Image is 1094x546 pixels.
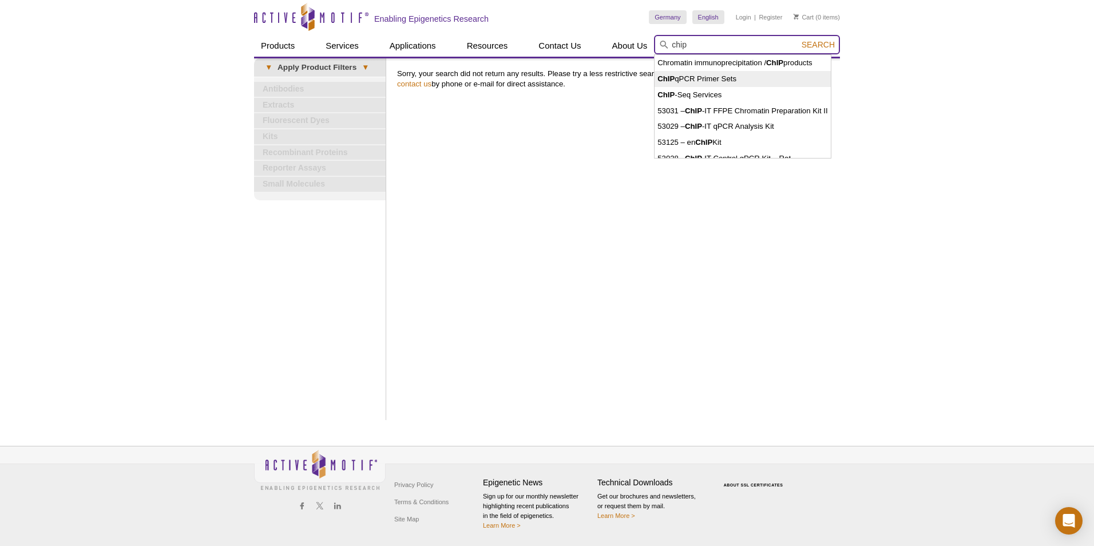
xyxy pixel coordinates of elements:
strong: ChIP [685,154,702,163]
a: ABOUT SSL CERTIFICATES [724,483,783,487]
strong: ChIP [685,106,702,115]
li: (0 items) [794,10,840,24]
a: Products [254,35,302,57]
strong: ChIP [657,74,675,83]
a: Antibodies [254,82,386,97]
strong: ChIP [695,138,712,147]
h4: Technical Downloads [597,478,706,488]
a: contact us [397,80,431,88]
a: Learn More > [597,512,635,519]
li: 53029 – -IT qPCR Analysis Kit [655,118,830,134]
a: Terms & Conditions [391,493,451,511]
li: -Seq Services [655,87,830,103]
a: Cart [794,13,814,21]
a: About Us [605,35,655,57]
span: ▾ [356,62,374,73]
p: Get our brochures and newsletters, or request them by mail. [597,492,706,521]
button: Search [798,39,838,50]
a: Login [736,13,751,21]
strong: ChIP [657,90,675,99]
p: Sign up for our monthly newsletter highlighting recent publications in the field of epigenetics. [483,492,592,531]
a: Small Molecules [254,177,386,192]
li: | [754,10,756,24]
a: English [692,10,724,24]
li: 53125 – en Kit [655,134,830,151]
strong: ChIP [685,122,702,130]
h4: Epigenetic News [483,478,592,488]
h2: Enabling Epigenetics Research [374,14,489,24]
a: Register [759,13,782,21]
li: 53031 – -IT FFPE Chromatin Preparation Kit II [655,103,830,119]
div: Open Intercom Messenger [1055,507,1083,535]
strong: ChIP [766,58,783,67]
a: Resources [460,35,515,57]
img: Active Motif, [254,446,386,493]
a: Recombinant Proteins [254,145,386,160]
span: Search [802,40,835,49]
p: Sorry, your search did not return any results. Please try a less restrictive search, or by phone ... [397,69,834,89]
li: 53028 – -IT Control qPCR Kit – Rat [655,151,830,167]
a: Fluorescent Dyes [254,113,386,128]
a: Applications [383,35,443,57]
a: Kits [254,129,386,144]
a: Services [319,35,366,57]
a: Germany [649,10,686,24]
a: Contact Us [532,35,588,57]
table: Click to Verify - This site chose Symantec SSL for secure e-commerce and confidential communicati... [712,466,798,492]
input: Keyword, Cat. No. [654,35,840,54]
img: Your Cart [794,14,799,19]
li: Chromatin immunoprecipitation / products [655,55,830,71]
a: Privacy Policy [391,476,436,493]
span: ▾ [260,62,278,73]
a: Reporter Assays [254,161,386,176]
li: qPCR Primer Sets [655,71,830,87]
a: Extracts [254,98,386,113]
a: ▾Apply Product Filters▾ [254,58,386,77]
a: Site Map [391,511,422,528]
a: Learn More > [483,522,521,529]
